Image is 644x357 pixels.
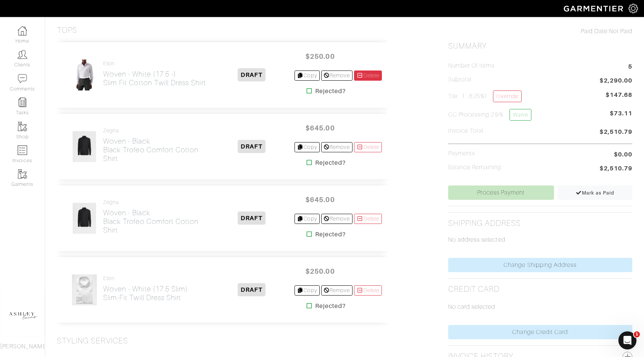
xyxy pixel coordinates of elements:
[610,109,632,124] span: $73.11
[298,120,343,136] span: $645.00
[103,275,188,302] a: Eton Woven - White (17.5 Slim)Slim-Fit Twill Dress Shirt
[298,48,343,64] span: $250.00
[448,285,500,294] h2: Credit Card
[295,214,320,224] a: Copy
[628,62,632,72] span: 5
[558,185,632,200] a: Mark as Paid
[600,164,632,174] span: $2,510.79
[354,214,382,224] a: Delete
[448,219,521,228] h2: Shipping Address
[448,127,484,135] h5: Invoice Total
[448,62,495,69] h5: Number of Items
[18,146,27,155] img: orders-icon-0abe47150d42831381b5fb84f609e132dff9fe21cb692f30cb5eec754e2cba89.png
[57,26,77,35] h3: Tops
[298,263,343,279] span: $250.00
[354,142,382,152] a: Delete
[295,285,320,296] a: Copy
[354,70,382,81] a: Delete
[634,331,640,337] span: 1
[448,164,502,171] h5: Balance Remaining
[321,214,353,224] a: Remove
[448,235,632,244] p: No address selected
[576,190,615,196] span: Mark as Paid
[103,137,209,163] h2: Woven - Black Black Trofeo Comfort Cotton Shirt
[238,283,265,296] span: DRAFT
[72,202,96,234] img: GkCjg9XDAPc5XjijJ5qLzPp1
[448,27,632,36] div: Not Paid
[600,76,632,86] span: $2,290.00
[74,59,95,91] img: dSQHfFy58R8QXwVqKhDMedDe
[103,70,206,87] h2: Woven - White (17.5 -) Slim Fit Cotton Twill Dress Shirt
[448,185,554,200] a: Process Payment
[103,60,206,87] a: Eton Woven - White (17.5 -)Slim Fit Cotton Twill Dress Shirt
[18,74,27,83] img: comment-icon-a0a6a9ef722e966f86d9cbdc48e553b5cf19dbc54f86b18d962a5391bc8f6eb6.png
[448,41,632,51] h2: Summary
[72,274,97,306] img: bafzLf8gL4nfrfwWZ5SKPHQ5
[614,150,632,159] span: $0.00
[103,127,209,163] a: Zegna Woven - BlackBlack Trofeo Comfort Cotton Shirt
[18,98,27,107] img: reminder-icon-8004d30b9f0a5d33ae49ab947aed9ed385cf756f9e5892f1edd6e32f2345188e.png
[448,325,632,339] a: Change Credit Card
[72,131,96,162] img: sg531v9MZAUsKax1v8ifYrmr
[295,142,320,152] a: Copy
[315,302,346,311] strong: Rejected?
[448,90,522,102] h5: Tax ( : 8.25%)
[321,142,353,152] a: Remove
[315,87,346,96] strong: Rejected?
[18,122,27,131] img: garments-icon-b7da505a4dc4fd61783c78ac3ca0ef83fa9d6f193b1c9dc38574b1d14d53ca28.png
[103,199,209,205] h4: Zegna
[298,192,343,208] span: $645.00
[600,127,632,138] span: $2,510.79
[103,60,206,67] h4: Eton
[448,109,531,121] h5: CC Processing 2.9%
[103,285,188,302] h2: Woven - White (17.5 Slim) Slim-Fit Twill Dress Shirt
[18,26,27,35] img: dashboard-icon-dbcd8f5a0b271acd01030246c82b418ddd0df26cd7fceb0bd07c9910d44c42f6.png
[295,70,320,81] a: Copy
[315,230,346,239] strong: Rejected?
[510,109,531,121] a: Waive
[18,169,27,179] img: garments-icon-b7da505a4dc4fd61783c78ac3ca0ef83fa9d6f193b1c9dc38574b1d14d53ca28.png
[238,68,265,81] span: DRAFT
[103,127,209,134] h4: Zegna
[448,76,472,83] h5: Subtotal
[448,150,475,157] h5: Payments
[321,70,353,81] a: Remove
[606,90,632,100] span: $147.68
[57,336,128,346] h3: Styling Services
[103,275,188,282] h4: Eton
[103,199,209,234] a: Zegna Woven - BlackBlack Trofeo Comfort Cotton Shirt
[238,140,265,153] span: DRAFT
[629,4,638,13] img: gear-icon-white-bd11855cb880d31180b6d7d6211b90ccbf57a29d726f0c71d8c61bd08dd39cc2.png
[448,302,632,311] p: No card selected
[581,28,609,35] span: Paid Date:
[321,285,353,296] a: Remove
[315,158,346,167] strong: Rejected?
[560,2,629,15] img: garmentier-logo-header-white-b43fb05a5012e4ada735d5af1a66efaba907eab6374d6393d1fbf88cb4ef424d.png
[103,208,209,234] h2: Woven - Black Black Trofeo Comfort Cotton Shirt
[18,50,27,59] img: clients-icon-6bae9207a08558b7cb47a8932f037763ab4055f8c8b6bfacd5dc20c3e0201464.png
[493,90,521,102] a: Override
[618,331,636,349] iframe: Intercom live chat
[354,285,382,296] a: Delete
[448,258,632,272] a: Change Shipping Address
[238,211,265,225] span: DRAFT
